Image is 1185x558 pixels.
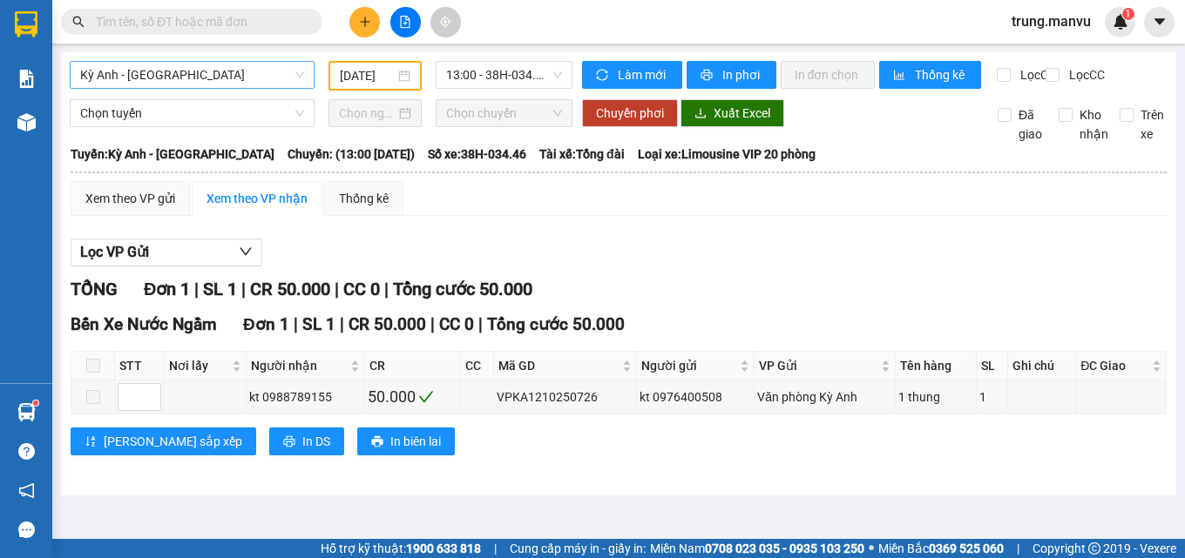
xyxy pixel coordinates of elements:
span: | [194,279,199,299]
div: Thống kê [339,189,389,208]
span: check [418,389,434,405]
span: [PERSON_NAME] sắp xếp [104,432,242,451]
span: CC 0 [343,279,380,299]
span: Chọn tuyến [80,100,304,126]
span: Làm mới [618,65,668,84]
span: Mã GD [498,356,618,375]
span: Người gửi [641,356,736,375]
button: file-add [390,7,421,37]
span: In phơi [722,65,762,84]
img: logo-vxr [15,11,37,37]
span: question-circle [18,443,35,460]
span: Tổng cước 50.000 [393,279,532,299]
div: kt 0976400508 [640,387,751,407]
div: 1 thung [898,387,973,407]
img: warehouse-icon [17,113,36,131]
span: notification [18,482,35,499]
img: icon-new-feature [1113,14,1128,30]
span: Tổng cước 50.000 [487,314,625,334]
button: In đơn chọn [781,61,876,89]
span: 1 [1125,8,1131,20]
span: ⚪️ [869,545,874,552]
span: Cung cấp máy in - giấy in: [510,539,646,558]
span: | [478,314,483,334]
span: bar-chart [893,69,908,83]
span: | [340,314,344,334]
button: printerIn phơi [687,61,776,89]
span: message [18,521,35,538]
span: file-add [399,16,411,28]
button: Chuyển phơi [582,99,678,127]
img: solution-icon [17,70,36,88]
span: sync [596,69,611,83]
strong: 1900 633 818 [406,541,481,555]
input: 12/10/2025 [340,66,396,85]
span: Trên xe [1134,105,1171,144]
span: Kỳ Anh - Hà Nội [80,62,304,88]
span: | [241,279,246,299]
button: plus [349,7,380,37]
span: copyright [1088,542,1100,555]
span: 13:00 - 38H-034.46 [446,62,562,88]
button: sort-ascending[PERSON_NAME] sắp xếp [71,427,256,455]
span: Thống kê [915,65,967,84]
button: downloadXuất Excel [681,99,784,127]
button: caret-down [1144,7,1175,37]
span: CC 0 [439,314,474,334]
span: printer [283,435,295,449]
span: Đơn 1 [243,314,289,334]
span: | [384,279,389,299]
span: search [72,16,85,28]
div: kt 0988789155 [249,387,361,407]
span: printer [371,435,383,449]
div: Xem theo VP nhận [207,189,308,208]
th: CC [461,352,495,380]
span: Tài xế: Tổng đài [539,145,625,164]
span: ĐC Giao [1080,356,1148,375]
span: In DS [302,432,330,451]
div: 50.000 [368,385,457,409]
div: VPKA1210250726 [497,387,633,407]
span: trung.manvu [998,10,1105,32]
span: sort-ascending [85,435,97,449]
span: | [430,314,435,334]
button: aim [430,7,461,37]
span: Nơi lấy [169,356,228,375]
span: | [494,539,497,558]
span: Lọc CR [1013,65,1059,84]
td: Văn phòng Kỳ Anh [755,380,896,414]
img: warehouse-icon [17,403,36,421]
th: STT [115,352,165,380]
span: Hỗ trợ kỹ thuật: [321,539,481,558]
span: | [1017,539,1019,558]
span: download [694,107,707,121]
button: syncLàm mới [582,61,682,89]
span: Bến Xe Nước Ngầm [71,314,217,334]
span: In biên lai [390,432,441,451]
b: Tuyến: Kỳ Anh - [GEOGRAPHIC_DATA] [71,147,274,161]
span: SL 1 [302,314,335,334]
span: Đơn 1 [144,279,190,299]
span: Chuyến: (13:00 [DATE]) [288,145,415,164]
span: Lọc VP Gửi [80,241,149,263]
span: CR 50.000 [250,279,330,299]
span: SL 1 [203,279,237,299]
span: Kho nhận [1073,105,1115,144]
span: down [239,245,253,259]
span: Số xe: 38H-034.46 [428,145,526,164]
th: Tên hàng [896,352,977,380]
span: Lọc CC [1062,65,1107,84]
span: Miền Nam [650,539,864,558]
span: Loại xe: Limousine VIP 20 phòng [638,145,816,164]
span: CR 50.000 [349,314,426,334]
strong: 0708 023 035 - 0935 103 250 [705,541,864,555]
th: Ghi chú [1008,352,1076,380]
sup: 1 [33,400,38,406]
input: Tìm tên, số ĐT hoặc mã đơn [96,12,301,31]
span: Xuất Excel [714,104,770,123]
input: Chọn ngày [339,104,396,123]
span: | [294,314,298,334]
span: Người nhận [251,356,346,375]
span: printer [701,69,715,83]
span: plus [359,16,371,28]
